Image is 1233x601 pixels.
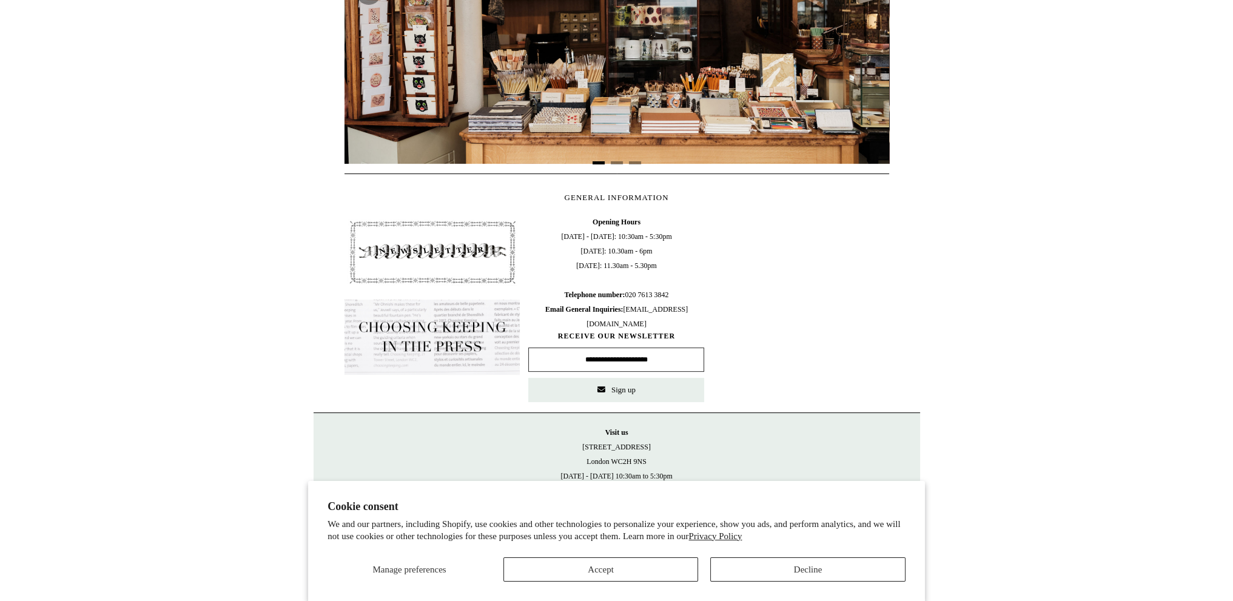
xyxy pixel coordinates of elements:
[528,378,704,402] button: Sign up
[528,215,704,331] span: [DATE] - [DATE]: 10:30am - 5:30pm [DATE]: 10.30am - 6pm [DATE]: 11.30am - 5.30pm 020 7613 3842
[328,557,491,582] button: Manage preferences
[611,161,623,164] button: Page 2
[326,425,908,527] p: [STREET_ADDRESS] London WC2H 9NS [DATE] - [DATE] 10:30am to 5:30pm [DATE] 10.30am to 6pm [DATE] 1...
[545,305,623,314] b: Email General Inquiries:
[328,500,905,513] h2: Cookie consent
[605,428,628,437] strong: Visit us
[565,193,669,202] span: GENERAL INFORMATION
[593,161,605,164] button: Page 1
[713,215,889,397] iframe: google_map
[689,531,742,541] a: Privacy Policy
[622,290,625,299] b: :
[344,300,520,375] img: pf-635a2b01-aa89-4342-bbcd-4371b60f588c--In-the-press-Button_1200x.jpg
[593,218,640,226] b: Opening Hours
[372,565,446,574] span: Manage preferences
[503,557,699,582] button: Accept
[545,305,688,328] span: [EMAIL_ADDRESS][DOMAIN_NAME]
[629,161,641,164] button: Page 3
[328,519,905,542] p: We and our partners, including Shopify, use cookies and other technologies to personalize your ex...
[611,385,636,394] span: Sign up
[344,215,520,290] img: pf-4db91bb9--1305-Newsletter-Button_1200x.jpg
[565,290,625,299] b: Telephone number
[710,557,905,582] button: Decline
[528,331,704,341] span: RECEIVE OUR NEWSLETTER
